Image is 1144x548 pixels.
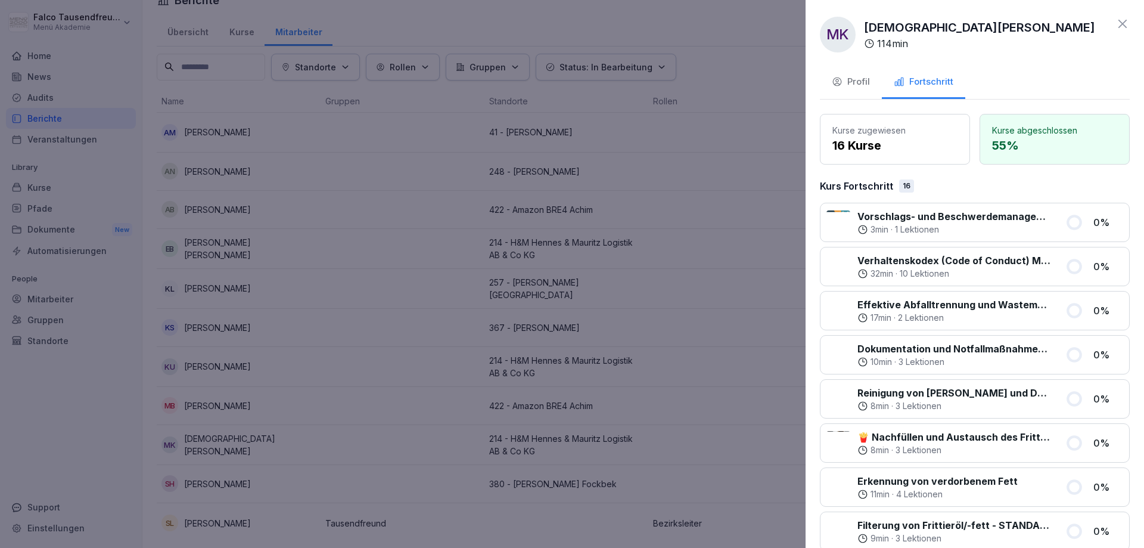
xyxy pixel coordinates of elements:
div: Fortschritt [894,75,953,89]
p: 0 % [1093,392,1123,406]
p: 3 Lektionen [899,356,944,368]
p: 🍟 Nachfüllen und Austausch des Frittieröl/-fettes [857,430,1051,444]
div: · [857,532,1051,544]
div: 16 [899,179,914,193]
p: 9 min [871,532,889,544]
div: · [857,268,1051,280]
p: Reinigung von [PERSON_NAME] und Dunstabzugshauben [857,386,1051,400]
p: 16 Kurse [832,137,958,154]
p: Erkennung von verdorbenem Fett [857,474,1018,488]
p: Effektive Abfalltrennung und Wastemanagement im Catering [857,298,1051,312]
p: 3 Lektionen [896,444,941,456]
div: Profil [832,75,870,89]
p: 55 % [992,137,1117,154]
p: 114 min [877,36,908,51]
div: · [857,312,1051,324]
p: 10 Lektionen [900,268,949,280]
p: 10 min [871,356,892,368]
p: 1 Lektionen [895,224,939,236]
p: 0 % [1093,259,1123,274]
p: Vorschlags- und Beschwerdemanagement bei Menü 2000 [857,209,1051,224]
p: Kurse abgeschlossen [992,124,1117,137]
p: Verhaltenskodex (Code of Conduct) Menü 2000 [857,253,1051,268]
p: 8 min [871,444,889,456]
p: 0 % [1093,348,1123,362]
p: Filterung von Frittieröl/-fett - STANDARD ohne Vito [857,518,1051,532]
button: Profil [820,67,882,99]
p: 0 % [1093,480,1123,494]
p: 3 Lektionen [896,400,941,412]
p: 4 Lektionen [896,488,943,500]
p: Kurs Fortschritt [820,179,893,193]
button: Fortschritt [882,67,965,99]
div: · [857,400,1051,412]
p: 17 min [871,312,891,324]
div: · [857,224,1051,236]
p: 0 % [1093,436,1123,450]
p: 2 Lektionen [898,312,944,324]
p: [DEMOGRAPHIC_DATA][PERSON_NAME] [864,18,1095,36]
p: 0 % [1093,304,1123,318]
p: 32 min [871,268,893,280]
p: 0 % [1093,215,1123,230]
div: · [857,356,1051,368]
p: Kurse zugewiesen [832,124,958,137]
p: 3 Lektionen [896,532,941,544]
p: 11 min [871,488,890,500]
p: 8 min [871,400,889,412]
p: 0 % [1093,524,1123,538]
p: Dokumentation und Notfallmaßnahmen bei Fritteusen [857,342,1051,356]
div: · [857,488,1018,500]
div: · [857,444,1051,456]
div: MK [820,17,856,52]
p: 3 min [871,224,888,236]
